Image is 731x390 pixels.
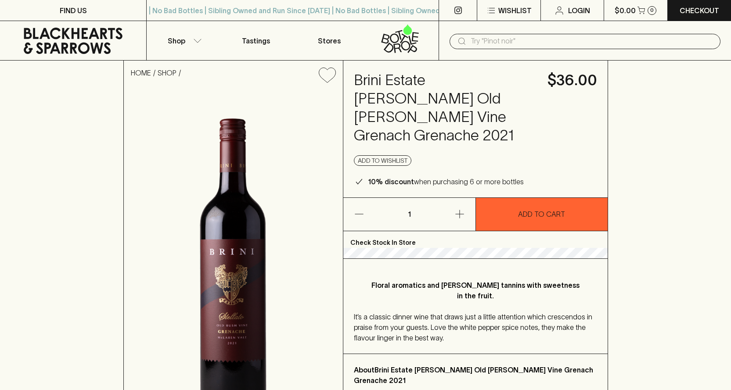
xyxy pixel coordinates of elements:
[354,313,592,342] span: It’s a classic dinner wine that draws just a little attention which crescendos in praise from you...
[399,198,420,231] p: 1
[518,209,565,219] p: ADD TO CART
[615,5,636,16] p: $0.00
[293,21,366,60] a: Stores
[220,21,292,60] a: Tastings
[318,36,341,46] p: Stores
[354,71,537,145] h4: Brini Estate [PERSON_NAME] Old [PERSON_NAME] Vine Grenach Grenache 2021
[498,5,532,16] p: Wishlist
[315,64,339,86] button: Add to wishlist
[471,34,713,48] input: Try "Pinot noir"
[368,178,414,186] b: 10% discount
[158,69,176,77] a: SHOP
[147,21,220,60] button: Shop
[242,36,270,46] p: Tastings
[650,8,654,13] p: 0
[60,5,87,16] p: FIND US
[354,155,411,166] button: Add to wishlist
[476,198,608,231] button: ADD TO CART
[568,5,590,16] p: Login
[547,71,597,89] h4: $36.00
[343,231,608,248] p: Check Stock In Store
[131,69,151,77] a: HOME
[168,36,185,46] p: Shop
[354,365,597,386] p: About Brini Estate [PERSON_NAME] Old [PERSON_NAME] Vine Grenach Grenache 2021
[371,280,580,301] p: Floral aromatics and [PERSON_NAME] tannins with sweetness in the fruit.
[680,5,719,16] p: Checkout
[368,176,524,187] p: when purchasing 6 or more bottles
